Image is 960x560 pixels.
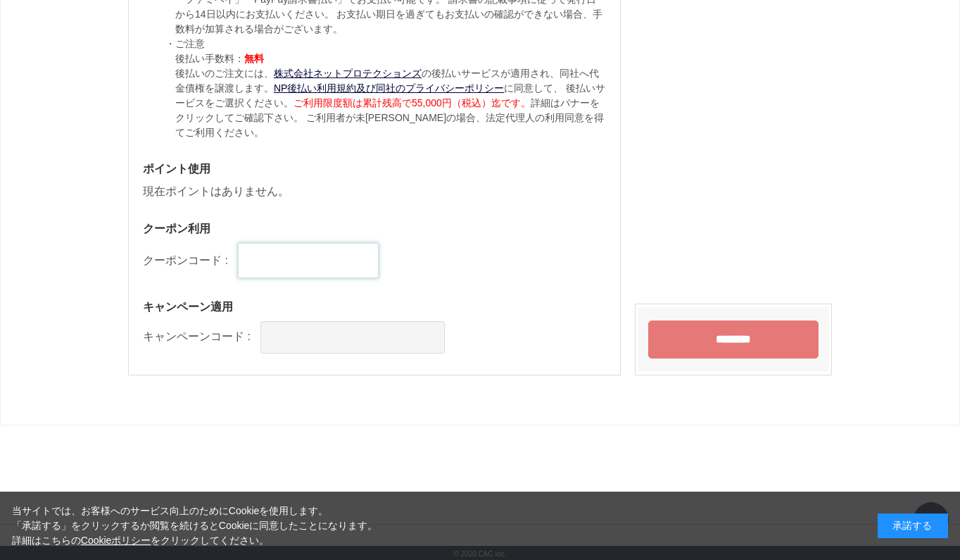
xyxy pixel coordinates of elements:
[143,221,606,236] h3: クーポン利用
[143,161,606,176] h3: ポイント使用
[293,97,531,108] span: ご利用限度額は累計残高で55,000円（税込）迄です。
[143,330,251,342] label: キャンペーンコード :
[274,68,422,79] a: 株式会社ネットプロテクションズ
[81,535,151,546] a: Cookieポリシー
[143,183,606,200] p: 現在ポイントはありません。
[12,504,378,548] div: 当サイトでは、お客様へのサービス向上のためにCookieを使用します。 「承諾する」をクリックするか閲覧を続けるとCookieに同意したことになります。 詳細はこちらの をクリックしてください。
[175,51,606,140] p: 後払い手数料： 後払いのご注文には、 の後払いサービスが適用され、同社へ代金債権を譲渡します。 に同意して、 後払いサービスをご選択ください。 詳細はバナーをクリックしてご確認下さい。 ご利用者...
[274,82,504,94] a: NP後払い利用規約及び同社のプライバシーポリシー
[878,514,948,538] div: 承諾する
[143,254,228,266] label: クーポンコード :
[244,53,264,64] span: 無料
[143,299,606,314] h3: キャンペーン適用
